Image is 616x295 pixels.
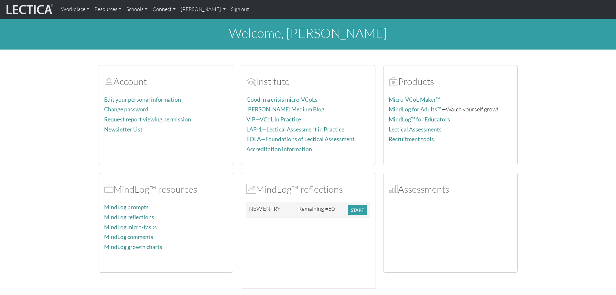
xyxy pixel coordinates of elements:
p: —Watch yourself grow! [389,105,512,114]
a: MindLog™ for Educators [389,116,450,123]
span: Account [246,75,256,87]
a: LAP-1—Lectical Assessment in Practice [246,126,344,133]
a: Accreditation information [246,146,312,153]
span: 50 [328,205,335,212]
span: Assessments [389,183,398,195]
h2: MindLog™ reflections [246,184,370,195]
a: Good in a crisis micro-VCoLs [246,96,318,103]
a: MindLog for Adults™ [389,106,441,113]
a: Newsletter List [104,126,143,133]
h2: Products [389,76,512,87]
a: [PERSON_NAME] [178,3,228,16]
a: MindLog reflections [104,214,154,221]
a: Micro-VCoL Maker™ [389,96,440,103]
h2: Account [104,76,228,87]
h2: Assessments [389,184,512,195]
span: Account [104,75,113,87]
a: MindLog comments [104,233,153,240]
span: MindLog [246,183,256,195]
a: Edit your personal information [104,96,181,103]
a: MindLog prompts [104,204,149,210]
a: Schools [124,3,150,16]
a: Connect [150,3,178,16]
a: Workplace [59,3,92,16]
a: Sign out [228,3,252,16]
a: Recruitment tools [389,136,434,142]
a: [PERSON_NAME] Medium Blog [246,106,324,113]
span: Products [389,75,398,87]
button: START [348,205,367,215]
td: Remaining = [296,202,345,218]
h2: MindLog™ resources [104,184,228,195]
a: FOLA—Foundations of Lectical Assessment [246,136,355,142]
a: Lectical Assessments [389,126,442,133]
span: MindLog™ resources [104,183,113,195]
a: Change password [104,106,148,113]
a: Request report viewing permission [104,116,191,123]
a: Resources [92,3,124,16]
td: NEW ENTRY [246,202,296,218]
a: ViP—VCoL in Practice [246,116,301,123]
h2: Institute [246,76,370,87]
a: MindLog growth charts [104,244,162,250]
a: MindLog micro-tasks [104,224,157,231]
img: lecticalive [5,3,53,16]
